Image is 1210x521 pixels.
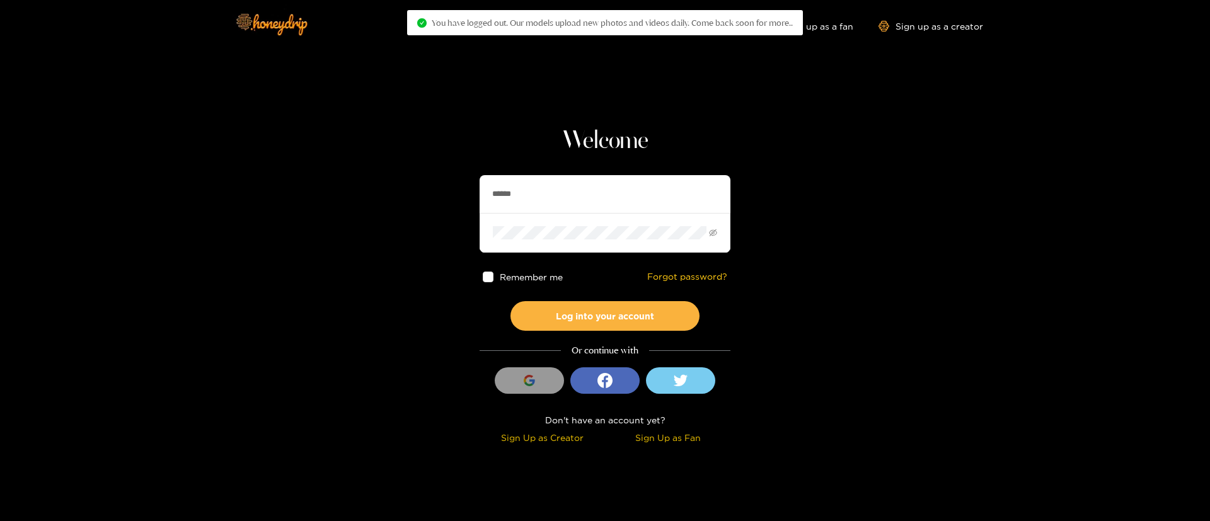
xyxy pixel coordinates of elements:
a: Sign up as a fan [767,21,853,31]
a: Forgot password? [647,272,727,282]
div: Sign Up as Fan [608,430,727,445]
span: Remember me [500,272,563,282]
div: Don't have an account yet? [480,413,730,427]
span: You have logged out. Our models upload new photos and videos daily. Come back soon for more.. [432,18,793,28]
span: eye-invisible [709,229,717,237]
span: check-circle [417,18,427,28]
button: Log into your account [510,301,700,331]
div: Or continue with [480,343,730,358]
div: Sign Up as Creator [483,430,602,445]
a: Sign up as a creator [879,21,983,31]
h1: Welcome [480,126,730,156]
